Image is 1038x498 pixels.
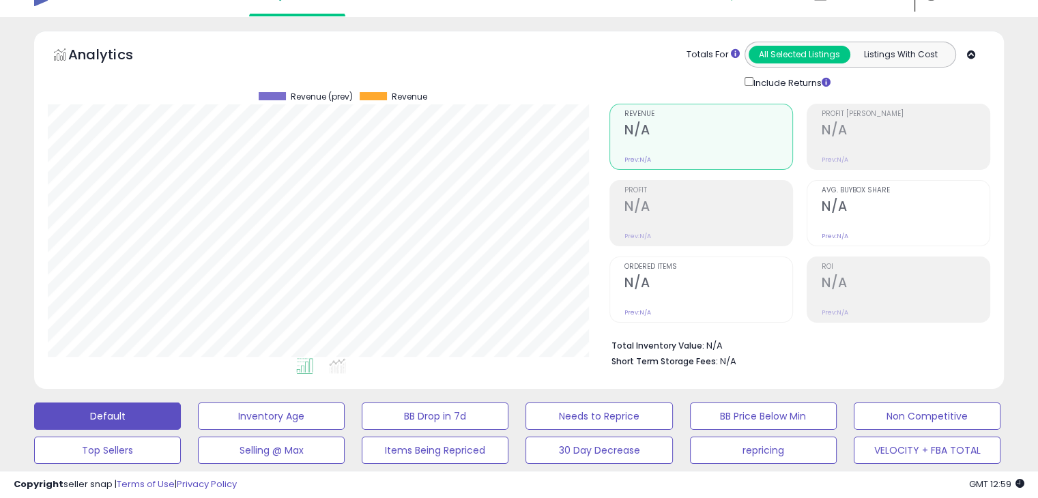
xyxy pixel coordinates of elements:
button: All Selected Listings [749,46,850,63]
span: Ordered Items [624,263,792,271]
h5: Analytics [68,45,160,68]
button: VELOCITY + FBA TOTAL [854,437,1000,464]
div: seller snap | | [14,478,237,491]
button: Inventory Age [198,402,345,430]
span: Revenue (prev) [291,92,353,102]
button: Top Sellers [34,437,181,464]
h2: N/A [822,199,990,217]
h2: N/A [624,275,792,293]
small: Prev: N/A [822,232,848,240]
span: Profit [PERSON_NAME] [822,111,990,118]
h2: N/A [822,122,990,141]
a: Terms of Use [117,478,175,490]
span: Avg. Buybox Share [822,187,990,194]
strong: Copyright [14,478,63,490]
h2: N/A [822,275,990,293]
small: Prev: N/A [624,232,651,240]
button: Non Competitive [854,402,1000,430]
li: N/A [611,336,980,353]
span: Revenue [392,92,427,102]
span: 2025-09-11 12:59 GMT [969,478,1024,490]
b: Total Inventory Value: [611,340,704,351]
span: Profit [624,187,792,194]
button: Default [34,402,181,430]
h2: N/A [624,122,792,141]
div: Totals For [687,48,740,61]
span: Revenue [624,111,792,118]
button: Selling @ Max [198,437,345,464]
span: N/A [720,355,736,368]
button: BB Price Below Min [690,402,837,430]
div: Include Returns [734,74,847,90]
button: BB Drop in 7d [362,402,508,430]
small: Prev: N/A [822,308,848,317]
small: Prev: N/A [624,156,651,164]
span: ROI [822,263,990,271]
button: Items Being Repriced [362,437,508,464]
small: Prev: N/A [624,308,651,317]
small: Prev: N/A [822,156,848,164]
b: Short Term Storage Fees: [611,355,718,367]
button: Needs to Reprice [525,402,672,430]
h2: N/A [624,199,792,217]
button: 30 Day Decrease [525,437,672,464]
a: Privacy Policy [177,478,237,490]
button: Listings With Cost [850,46,951,63]
button: repricing [690,437,837,464]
